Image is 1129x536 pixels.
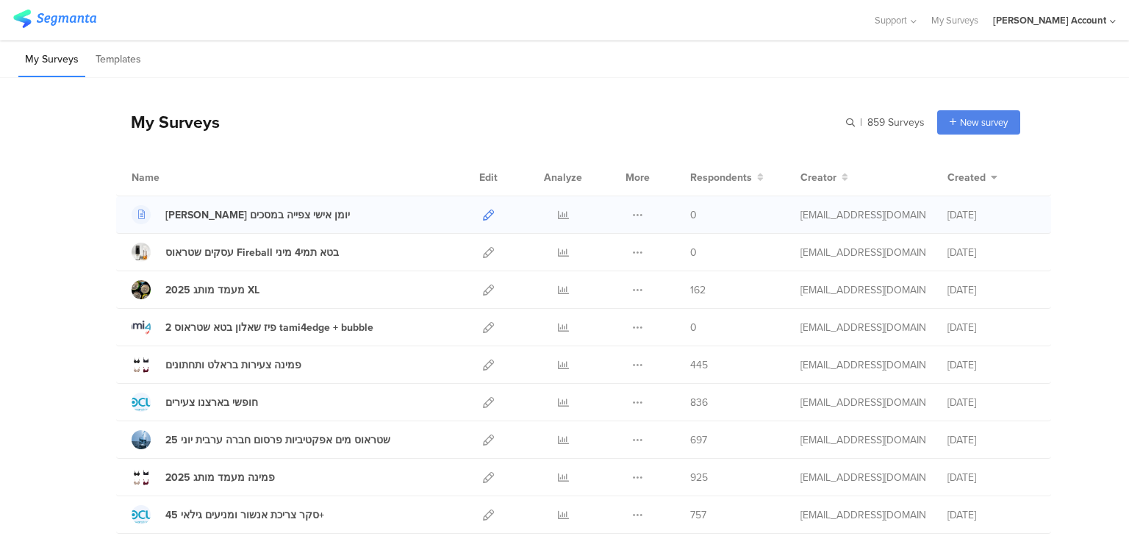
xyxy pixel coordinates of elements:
[875,13,907,27] span: Support
[800,282,925,298] div: odelya@ifocus-r.com
[132,393,258,412] a: חופשי בארצנו צעירים
[690,282,706,298] span: 162
[116,110,220,135] div: My Surveys
[690,320,697,335] span: 0
[947,245,1036,260] div: [DATE]
[800,320,925,335] div: odelya@ifocus-r.com
[858,115,864,130] span: |
[800,357,925,373] div: odelya@ifocus-r.com
[690,170,752,185] span: Respondents
[800,170,848,185] button: Creator
[165,470,275,485] div: פמינה מעמד מותג 2025
[132,318,373,337] a: 2 פיז שאלון בטא שטראוס tami4edge + bubble
[690,470,708,485] span: 925
[690,395,708,410] span: 836
[690,432,707,448] span: 697
[132,170,220,185] div: Name
[690,507,706,523] span: 757
[165,282,259,298] div: 2025 מעמד מותג XL
[947,320,1036,335] div: [DATE]
[800,470,925,485] div: odelya@ifocus-r.com
[132,243,339,262] a: עסקים שטראוס Fireball בטא תמי4 מיני
[622,159,653,196] div: More
[132,505,324,524] a: סקר צריכת אנשור ומניעים גילאי 45+
[867,115,925,130] span: 859 Surveys
[18,43,85,77] li: My Surveys
[132,280,259,299] a: 2025 מעמד מותג XL
[947,282,1036,298] div: [DATE]
[13,10,96,28] img: segmanta logo
[165,207,350,223] div: שמיר שאלון יומן אישי צפייה במסכים
[132,355,301,374] a: פמינה צעירות בראלט ותחתונים
[800,507,925,523] div: odelya@ifocus-r.com
[947,432,1036,448] div: [DATE]
[800,207,925,223] div: odelya@ifocus-r.com
[165,357,301,373] div: פמינה צעירות בראלט ותחתונים
[541,159,585,196] div: Analyze
[993,13,1106,27] div: [PERSON_NAME] Account
[690,207,697,223] span: 0
[165,432,390,448] div: שטראוס מים אפקטיביות פרסום חברה ערבית יוני 25
[800,170,836,185] span: Creator
[690,170,764,185] button: Respondents
[89,43,148,77] li: Templates
[132,468,275,487] a: פמינה מעמד מותג 2025
[690,357,708,373] span: 445
[690,245,697,260] span: 0
[800,245,925,260] div: odelya@ifocus-r.com
[947,470,1036,485] div: [DATE]
[165,245,339,260] div: עסקים שטראוס Fireball בטא תמי4 מיני
[165,507,324,523] div: סקר צריכת אנשור ומניעים גילאי 45+
[165,320,373,335] div: 2 פיז שאלון בטא שטראוס tami4edge + bubble
[800,432,925,448] div: odelya@ifocus-r.com
[165,395,258,410] div: חופשי בארצנו צעירים
[800,395,925,410] div: odelya@ifocus-r.com
[947,357,1036,373] div: [DATE]
[947,170,986,185] span: Created
[132,430,390,449] a: שטראוס מים אפקטיביות פרסום חברה ערבית יוני 25
[947,207,1036,223] div: [DATE]
[960,115,1008,129] span: New survey
[947,507,1036,523] div: [DATE]
[132,205,350,224] a: [PERSON_NAME] יומן אישי צפייה במסכים
[473,159,504,196] div: Edit
[947,395,1036,410] div: [DATE]
[947,170,997,185] button: Created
